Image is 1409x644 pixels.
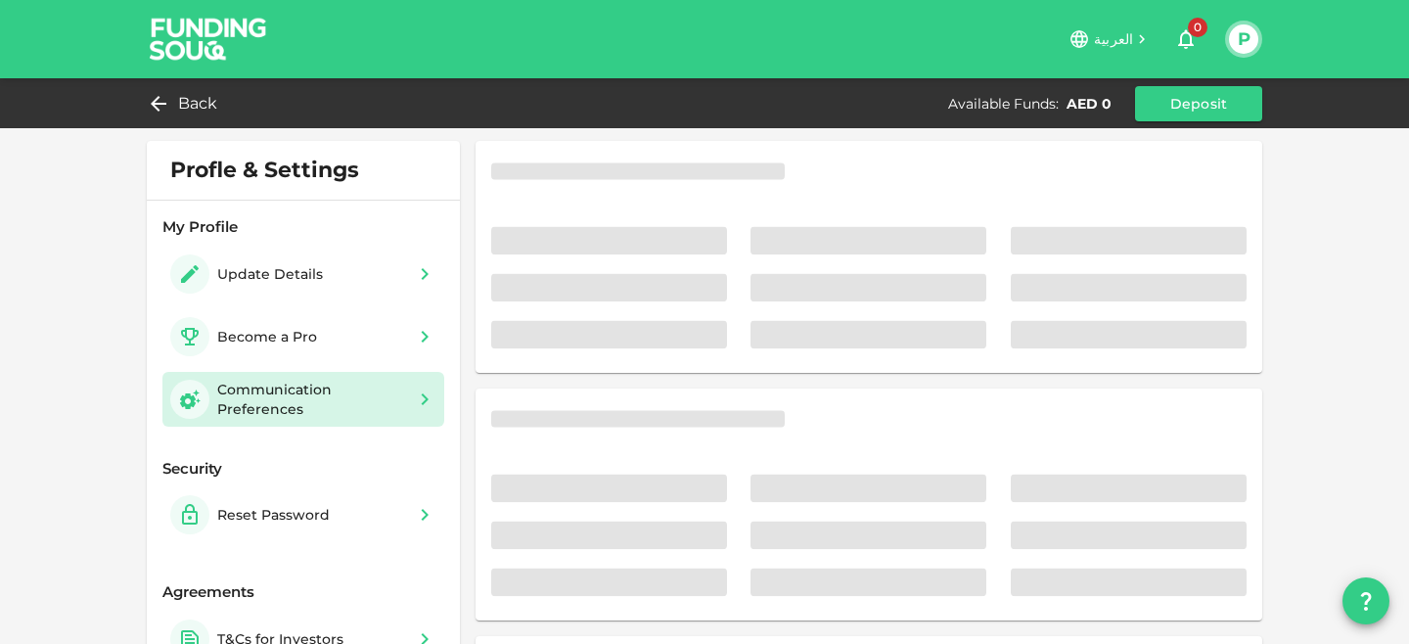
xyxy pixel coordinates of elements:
[217,327,317,346] div: Become a Pro
[162,458,444,481] div: Security
[217,264,323,284] div: Update Details
[162,581,444,604] div: Agreements
[1135,86,1262,121] button: Deposit
[178,90,218,117] span: Back
[162,216,444,239] div: My Profile
[1188,18,1207,37] span: 0
[1342,577,1389,624] button: question
[1067,94,1112,114] div: AED 0
[217,380,405,419] div: Communication Preferences
[217,505,330,525] div: Reset Password
[948,94,1059,114] div: Available Funds :
[1229,24,1258,54] button: P
[1166,20,1205,59] button: 0
[1094,30,1133,48] span: العربية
